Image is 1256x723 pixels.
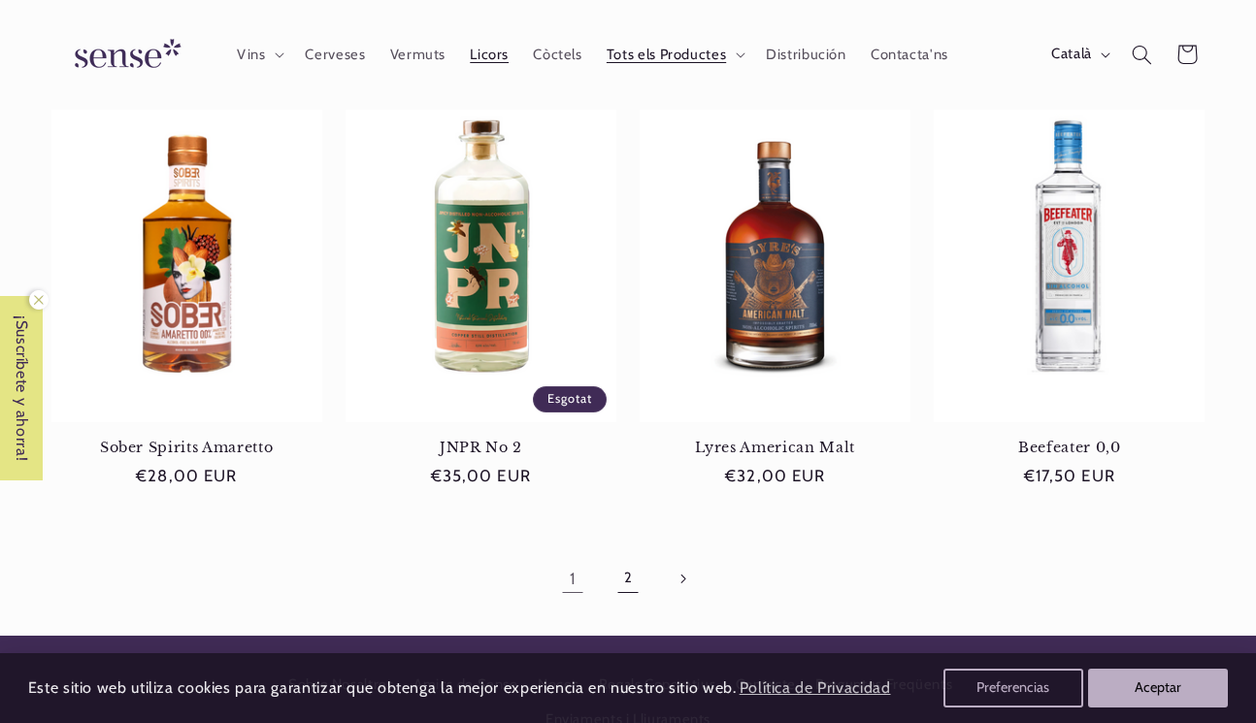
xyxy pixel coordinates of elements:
summary: Vins [224,33,292,76]
a: Contacta'ns [858,33,960,76]
a: Cerveses [293,33,378,76]
nav: Paginació [51,556,1206,601]
a: Beefeater 0,0 [934,439,1205,456]
span: Contacta'ns [871,46,948,64]
a: Sober Spirits Amaretto [51,439,322,456]
a: Còctels [521,33,595,76]
a: Lyres American Malt [640,439,910,456]
span: Cerveses [305,46,365,64]
span: Català [1051,45,1092,66]
a: JNPR No 2 [346,439,616,456]
summary: Cerca [1119,32,1164,77]
a: Pàgina següent [661,556,706,601]
span: Vins [237,46,266,64]
a: Vermuts [378,33,458,76]
a: Distribución [754,33,859,76]
button: Aceptar [1088,669,1228,707]
a: Pàgina 2 [606,556,650,601]
summary: Tots els Productes [594,33,753,76]
span: Vermuts [390,46,446,64]
span: Distribución [766,46,846,64]
a: Política de Privacidad (opens in a new tab) [736,672,893,706]
span: Còctels [533,46,581,64]
span: Este sitio web utiliza cookies para garantizar que obtenga la mejor experiencia en nuestro sitio ... [28,678,737,697]
button: Català [1040,35,1120,74]
span: Licors [470,46,509,64]
img: Sense [51,27,197,82]
span: Tots els Productes [607,46,726,64]
a: Sense [44,19,205,90]
button: Preferencias [943,669,1083,707]
a: Pàgina 1 [550,556,595,601]
span: ¡Suscríbete y ahorra! [2,296,42,480]
a: Licors [458,33,521,76]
